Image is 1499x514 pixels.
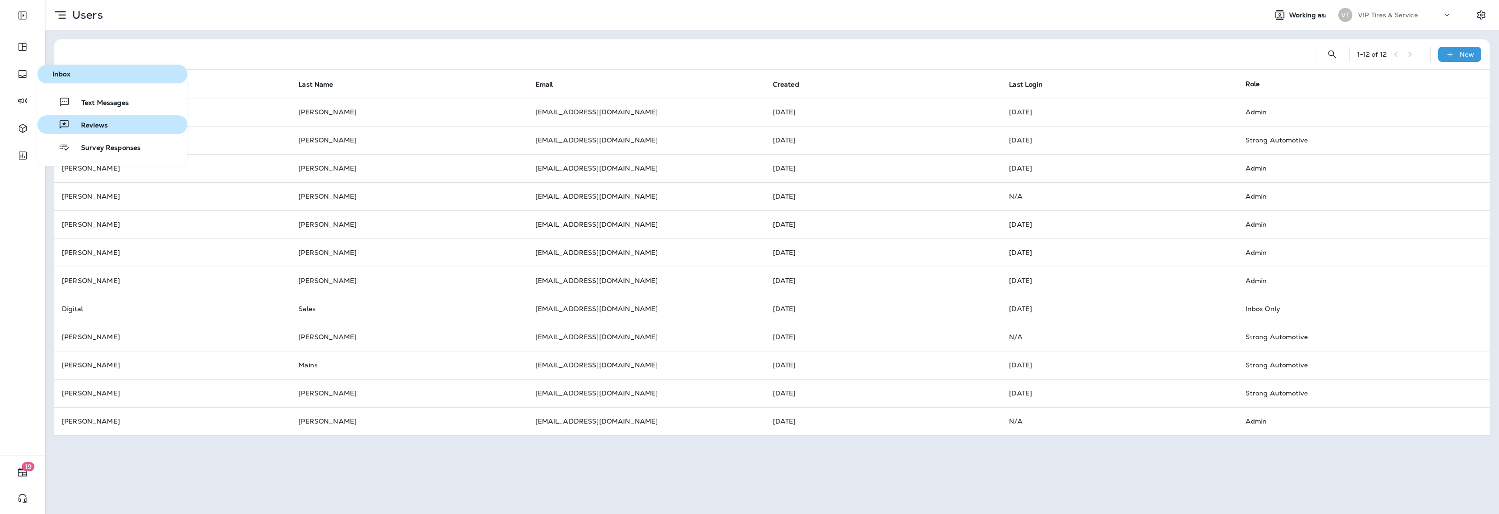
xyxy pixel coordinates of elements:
td: [PERSON_NAME] [291,407,527,435]
td: [DATE] [1002,238,1238,267]
td: Admin [1238,182,1475,210]
td: N/A [1002,407,1238,435]
td: Admin [1238,98,1475,126]
td: [PERSON_NAME] [54,267,291,295]
td: Digital [54,295,291,323]
button: Survey Responses [37,138,187,156]
button: Expand Sidebar [9,6,36,25]
td: [DATE] [1002,267,1238,295]
p: VIP Tires & Service [1358,11,1418,19]
td: [PERSON_NAME] [291,126,527,154]
td: [DATE] [765,267,1002,295]
td: [DATE] [1002,98,1238,126]
td: [DATE] [1002,154,1238,182]
td: [DATE] [765,98,1002,126]
td: [PERSON_NAME] [54,154,291,182]
td: [DATE] [1002,379,1238,407]
td: Admin [1238,267,1475,295]
td: [PERSON_NAME] [291,182,527,210]
button: Search Users [1323,45,1342,64]
td: [DATE] [765,210,1002,238]
span: Created [773,81,799,89]
td: Strong Automotive [1238,351,1475,379]
button: Inbox [37,65,187,83]
td: Admin [1238,238,1475,267]
td: [PERSON_NAME] [291,210,527,238]
td: [EMAIL_ADDRESS][DOMAIN_NAME] [528,210,765,238]
td: Mains [291,351,527,379]
td: [PERSON_NAME] [54,379,291,407]
span: Survey Responses [70,144,141,153]
td: Sales [291,295,527,323]
td: [EMAIL_ADDRESS][DOMAIN_NAME] [528,126,765,154]
span: Role [1246,80,1260,88]
span: Inbox [41,70,184,78]
td: [DATE] [765,351,1002,379]
td: [EMAIL_ADDRESS][DOMAIN_NAME] [528,407,765,435]
div: VT [1338,8,1352,22]
span: Last Login [1009,81,1042,89]
button: Reviews [37,115,187,134]
td: [PERSON_NAME] [291,238,527,267]
td: N/A [1002,323,1238,351]
button: Settings [1473,7,1490,23]
p: New [1460,51,1474,58]
p: Users [68,8,103,22]
span: Reviews [70,121,108,130]
div: 1 - 12 of 12 [1357,51,1387,58]
td: [EMAIL_ADDRESS][DOMAIN_NAME] [528,238,765,267]
td: [DATE] [765,295,1002,323]
td: [DATE] [765,154,1002,182]
td: [EMAIL_ADDRESS][DOMAIN_NAME] [528,98,765,126]
td: [DATE] [1002,351,1238,379]
td: [PERSON_NAME] [291,98,527,126]
td: [EMAIL_ADDRESS][DOMAIN_NAME] [528,323,765,351]
span: Working as: [1289,11,1329,19]
td: [DATE] [765,126,1002,154]
td: Admin [1238,407,1475,435]
button: Text Messages [37,93,187,112]
td: Admin [1238,210,1475,238]
td: Strong Automotive [1238,379,1475,407]
td: N/A [1002,182,1238,210]
td: [PERSON_NAME] [291,323,527,351]
td: [DATE] [1002,210,1238,238]
td: [EMAIL_ADDRESS][DOMAIN_NAME] [528,351,765,379]
td: [PERSON_NAME] [54,323,291,351]
td: [EMAIL_ADDRESS][DOMAIN_NAME] [528,267,765,295]
td: [PERSON_NAME] [291,267,527,295]
td: [DATE] [1002,126,1238,154]
td: [PERSON_NAME] [54,238,291,267]
span: Last Name [298,81,333,89]
td: [EMAIL_ADDRESS][DOMAIN_NAME] [528,379,765,407]
td: Admin [1238,154,1475,182]
td: [DATE] [765,379,1002,407]
td: Strong Automotive [1238,126,1475,154]
td: [DATE] [765,323,1002,351]
td: Inbox Only [1238,295,1475,323]
td: [PERSON_NAME] [54,210,291,238]
td: [PERSON_NAME] [54,182,291,210]
td: [PERSON_NAME] [291,379,527,407]
td: [PERSON_NAME] [291,154,527,182]
td: [DATE] [1002,295,1238,323]
td: [DATE] [765,407,1002,435]
td: [EMAIL_ADDRESS][DOMAIN_NAME] [528,182,765,210]
td: Strong Automotive [1238,323,1475,351]
td: [DATE] [765,238,1002,267]
td: [PERSON_NAME] [54,351,291,379]
td: [EMAIL_ADDRESS][DOMAIN_NAME] [528,154,765,182]
span: Email [535,81,553,89]
span: Text Messages [70,99,129,108]
td: [PERSON_NAME] [54,407,291,435]
td: [DATE] [765,182,1002,210]
span: 19 [22,462,35,471]
td: [EMAIL_ADDRESS][DOMAIN_NAME] [528,295,765,323]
